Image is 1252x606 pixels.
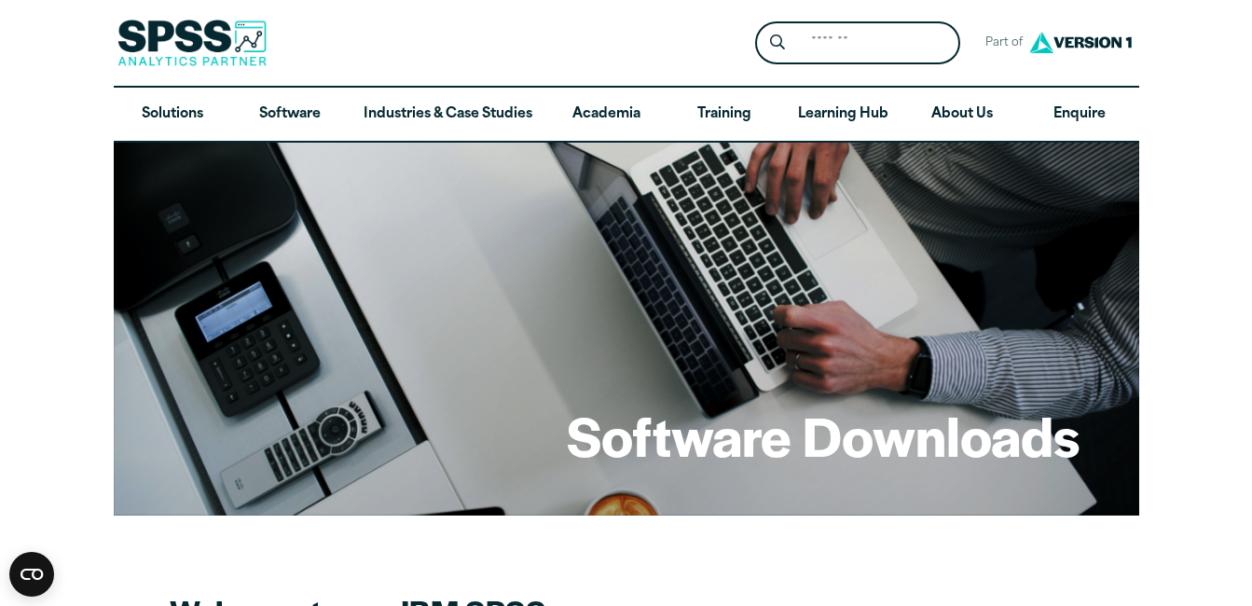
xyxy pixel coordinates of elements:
[114,88,1139,142] nav: Desktop version of site main menu
[1021,88,1138,142] a: Enquire
[755,21,960,65] form: Site Header Search Form
[567,399,1080,472] h1: Software Downloads
[770,34,785,50] svg: Search magnifying glass icon
[760,26,794,61] button: Search magnifying glass icon
[117,20,267,66] img: SPSS Analytics Partner
[9,552,54,597] button: Open CMP widget
[903,88,1021,142] a: About Us
[975,30,1025,57] span: Part of
[231,88,349,142] a: Software
[349,88,547,142] a: Industries & Case Studies
[114,88,231,142] a: Solutions
[1025,25,1136,60] img: Version1 Logo
[783,88,903,142] a: Learning Hub
[547,88,665,142] a: Academia
[665,88,782,142] a: Training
